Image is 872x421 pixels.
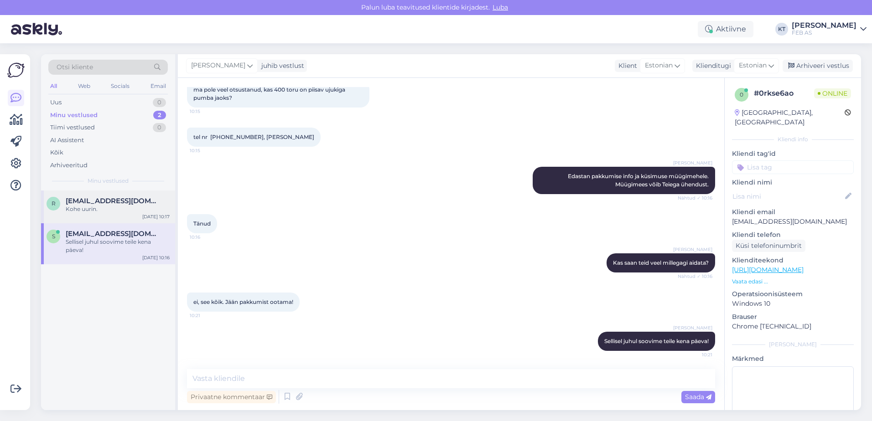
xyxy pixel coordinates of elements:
[109,80,131,92] div: Socials
[191,61,245,71] span: [PERSON_NAME]
[678,273,712,280] span: Nähtud ✓ 10:16
[792,29,856,36] div: FEB AS
[732,299,854,308] p: Windows 10
[66,205,170,213] div: Kohe uurin.
[754,88,814,99] div: # 0rkse6ao
[193,133,314,140] span: tel nr [PHONE_NUMBER], [PERSON_NAME]
[57,62,93,72] span: Otsi kliente
[685,393,711,401] span: Saada
[732,289,854,299] p: Operatsioonisüsteem
[193,298,293,305] span: ei, see kõik. Jään pakkumist ootama!
[732,256,854,265] p: Klienditeekond
[50,136,84,145] div: AI Assistent
[66,197,161,205] span: riho.jyrvetson@gmail.com
[76,80,92,92] div: Web
[732,135,854,144] div: Kliendi info
[50,123,95,132] div: Tiimi vestlused
[732,160,854,174] input: Lisa tag
[792,22,856,29] div: [PERSON_NAME]
[490,3,511,11] span: Luba
[153,111,166,120] div: 2
[190,147,224,154] span: 10:15
[732,217,854,226] p: [EMAIL_ADDRESS][DOMAIN_NAME]
[50,111,98,120] div: Minu vestlused
[692,61,731,71] div: Klienditugi
[732,240,805,252] div: Küsi telefoninumbrit
[615,61,637,71] div: Klient
[52,200,56,207] span: r
[678,195,712,201] span: Nähtud ✓ 10:16
[50,98,62,107] div: Uus
[48,80,59,92] div: All
[66,238,170,254] div: Sellisel juhul soovime teile kena päeva!
[775,23,788,36] div: KT
[732,340,854,349] div: [PERSON_NAME]
[142,213,170,220] div: [DATE] 10:17
[814,88,851,98] span: Online
[149,80,168,92] div: Email
[52,233,55,240] span: s
[190,234,224,241] span: 10:16
[739,61,767,71] span: Estonian
[613,259,709,266] span: Kas saan teid veel millegagi aidata?
[190,312,224,319] span: 10:21
[153,123,166,132] div: 0
[604,338,709,344] span: Sellisel juhul soovime teile kena päeva!
[792,22,867,36] a: [PERSON_NAME]FEB AS
[153,98,166,107] div: 0
[50,161,88,170] div: Arhiveeritud
[142,254,170,261] div: [DATE] 10:16
[568,173,710,188] span: Edastan pakkumise info ja küsimuse müügimehele. Müügimees võib Teiega ühendust.
[732,312,854,322] p: Brauser
[735,108,845,127] div: [GEOGRAPHIC_DATA], [GEOGRAPHIC_DATA]
[732,354,854,364] p: Märkmed
[193,220,211,227] span: Tänud
[645,61,673,71] span: Estonian
[66,230,161,238] span: semjonks@gmail.com
[732,149,854,159] p: Kliendi tag'id
[190,108,224,115] span: 10:15
[732,266,804,274] a: [URL][DOMAIN_NAME]
[7,62,25,79] img: Askly Logo
[732,277,854,286] p: Vaata edasi ...
[698,21,753,37] div: Aktiivne
[673,159,712,166] span: [PERSON_NAME]
[673,246,712,253] span: [PERSON_NAME]
[732,178,854,187] p: Kliendi nimi
[732,230,854,240] p: Kliendi telefon
[258,61,304,71] div: juhib vestlust
[678,351,712,358] span: 10:21
[732,207,854,217] p: Kliendi email
[740,91,743,98] span: 0
[187,391,276,403] div: Privaatne kommentaar
[732,191,843,201] input: Lisa nimi
[88,177,129,185] span: Minu vestlused
[732,322,854,331] p: Chrome [TECHNICAL_ID]
[50,148,63,157] div: Kõik
[783,60,853,72] div: Arhiveeri vestlus
[673,324,712,331] span: [PERSON_NAME]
